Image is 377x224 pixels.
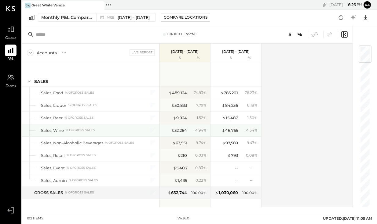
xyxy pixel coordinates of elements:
[215,190,219,195] span: $
[161,13,210,22] button: Compare Locations
[168,190,187,196] div: 652,744
[0,23,21,41] a: Queue
[164,15,207,20] div: Compare Locations
[27,216,43,221] div: 192 items
[69,178,98,182] div: % of GROSS SALES
[222,128,238,133] div: 46,755
[254,190,258,195] span: %
[130,49,155,56] div: Live Report
[195,153,207,158] div: 0.03
[322,2,328,8] div: copy link
[222,140,225,145] span: $
[254,115,258,120] span: %
[222,128,225,133] span: $
[41,115,63,121] div: Sales, Beer
[65,91,94,95] div: % of GROSS SALES
[222,115,226,120] span: $
[203,103,207,107] span: %
[235,165,238,171] div: --
[254,140,258,145] span: %
[323,216,372,221] span: UPDATED: [DATE] 11:05 AM
[254,128,258,132] span: %
[344,2,356,8] span: 6 : 26
[250,165,258,170] div: --
[196,103,207,108] div: 7.79
[222,140,238,146] div: 97,589
[173,165,187,171] div: 5,403
[245,90,258,96] div: 76.23
[240,56,259,60] div: %
[203,140,207,145] span: %
[235,178,238,183] div: --
[41,165,65,171] div: Sales, Event
[247,115,258,121] div: 1.50
[41,153,65,158] div: Sales, Retail
[191,190,207,196] div: 100.00
[228,153,238,158] div: 793
[203,90,207,95] span: %
[169,90,187,96] div: 489,124
[246,128,258,133] div: 4.54
[173,115,176,120] span: $
[25,3,31,8] div: GW
[172,140,176,145] span: $
[195,165,207,171] div: 0.83
[171,103,174,108] span: $
[171,128,174,133] span: $
[194,90,207,96] div: 74.93
[203,190,207,195] span: %
[41,128,64,133] div: Sales, Wine
[41,14,93,20] div: Monthly P&L Comparison
[254,103,258,107] span: %
[242,190,258,196] div: 100.00
[215,190,238,196] div: 1,030,060
[34,190,63,196] div: GROSS SALES
[34,78,48,85] div: SALES
[177,153,187,158] div: 210
[178,216,189,221] div: v 4.36.0
[203,128,207,132] span: %
[41,90,63,96] div: Sales, Food
[105,141,134,145] div: % of GROSS SALES
[254,90,258,95] span: %
[37,50,57,56] div: Accounts
[171,128,187,133] div: 32,264
[7,57,14,62] span: P&L
[31,3,65,8] div: Great White Venice
[250,178,258,183] div: --
[196,178,207,183] div: 0.22
[197,115,207,121] div: 1.52
[247,103,258,108] div: 8.18
[68,103,97,107] div: % of GROSS SALES
[173,115,187,121] div: 9,924
[67,153,96,157] div: % of GROSS SALES
[67,166,96,170] div: % of GROSS SALES
[118,15,150,20] span: [DATE] - [DATE]
[254,153,258,157] span: %
[171,49,199,54] p: [DATE] - [DATE]
[173,165,176,170] span: $
[228,153,231,158] span: $
[222,103,238,108] div: 84,236
[247,140,258,146] div: 9.47
[5,36,16,41] span: Queue
[171,103,187,108] div: 50,833
[174,178,187,183] div: 1,435
[169,90,172,95] span: $
[214,56,238,60] div: $
[38,13,156,22] button: Monthly P&L Comparison M09[DATE] - [DATE]
[246,153,258,158] div: 0.08
[107,16,116,19] span: M09
[163,56,187,60] div: $
[0,71,21,89] a: Teams
[203,178,207,182] span: %
[220,90,238,96] div: 785,201
[64,116,93,120] div: % of GROSS SALES
[41,178,67,183] div: Sales, Admin
[222,103,225,108] span: $
[66,128,95,132] div: % of GROSS SALES
[6,84,16,89] span: Teams
[203,153,207,157] span: %
[65,190,94,195] div: % of GROSS SALES
[41,140,103,146] div: Sales, Non-Alcoholic Beverages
